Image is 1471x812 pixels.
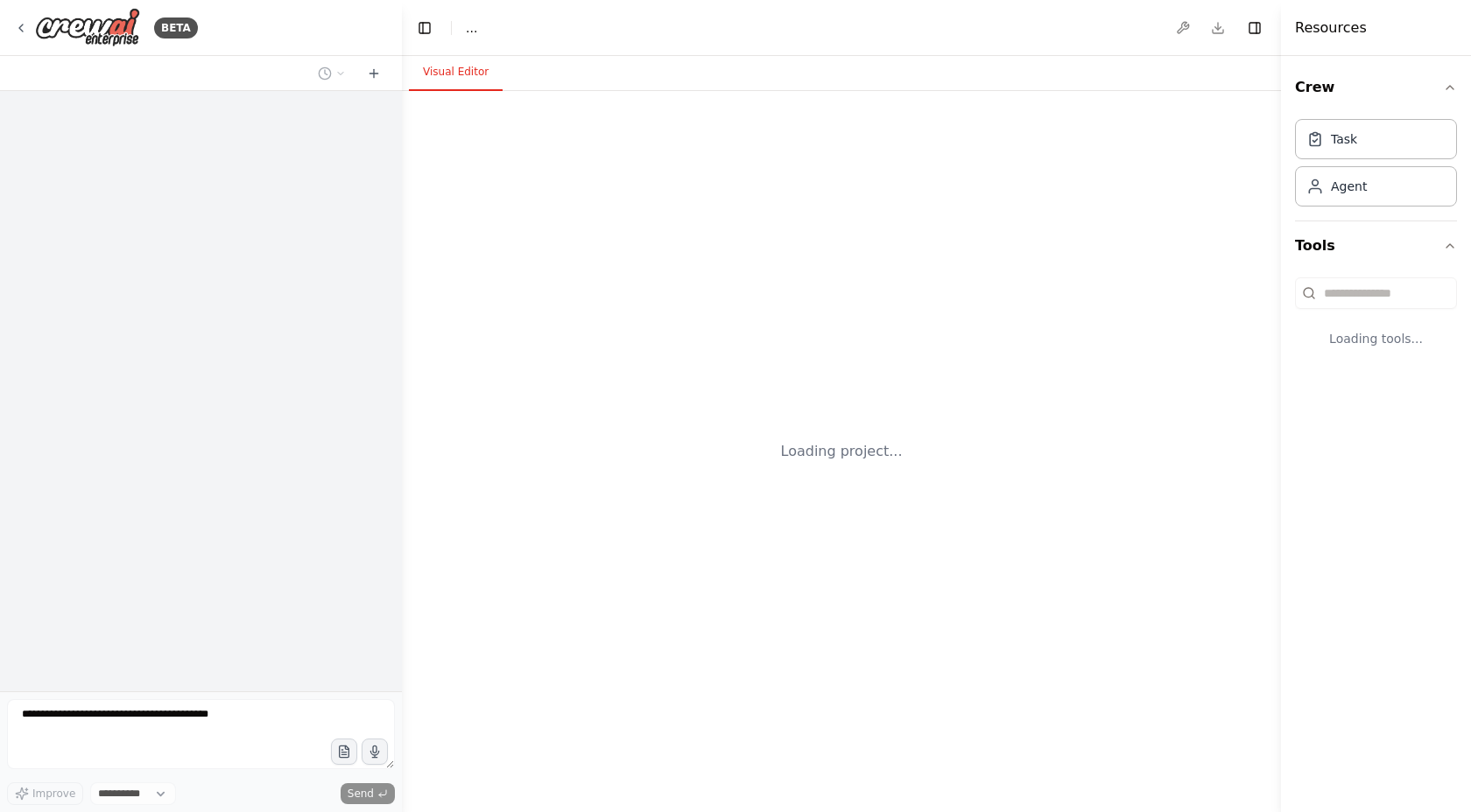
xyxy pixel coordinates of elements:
div: Crew [1295,112,1457,220]
span: Send [348,787,374,801]
span: Improve [32,787,75,801]
div: Agent [1331,178,1367,195]
button: Crew [1295,63,1457,112]
button: Hide left sidebar [412,16,437,40]
img: Logo [35,8,140,47]
span: ... [466,19,477,37]
h4: Resources [1295,17,1367,38]
div: Loading tools... [1295,316,1457,361]
button: Improve [7,782,83,805]
button: Click to speak your automation idea [362,738,388,765]
div: Task [1331,130,1357,148]
button: Hide right sidebar [1242,16,1267,40]
button: Switch to previous chat [311,63,353,84]
div: BETA [154,17,198,38]
button: Upload files [331,738,357,765]
button: Send [341,783,395,804]
div: Tools [1295,270,1457,375]
div: Loading project... [781,441,903,462]
button: Tools [1295,221,1457,270]
button: Visual Editor [409,54,503,91]
button: Start a new chat [360,63,388,84]
nav: breadcrumb [466,19,477,37]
